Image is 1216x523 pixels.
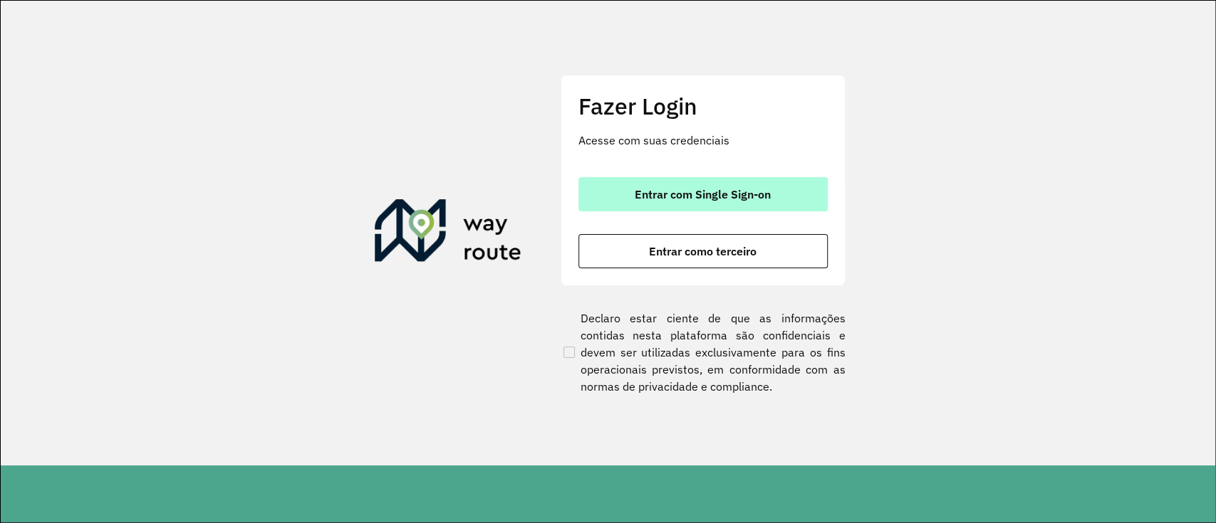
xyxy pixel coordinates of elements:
[578,177,828,211] button: button
[375,199,521,268] img: Roteirizador AmbevTech
[635,189,771,200] span: Entrar com Single Sign-on
[561,310,846,395] label: Declaro estar ciente de que as informações contidas nesta plataforma são confidenciais e devem se...
[578,93,828,120] h2: Fazer Login
[578,132,828,149] p: Acesse com suas credenciais
[649,245,757,257] span: Entrar como terceiro
[578,234,828,268] button: button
